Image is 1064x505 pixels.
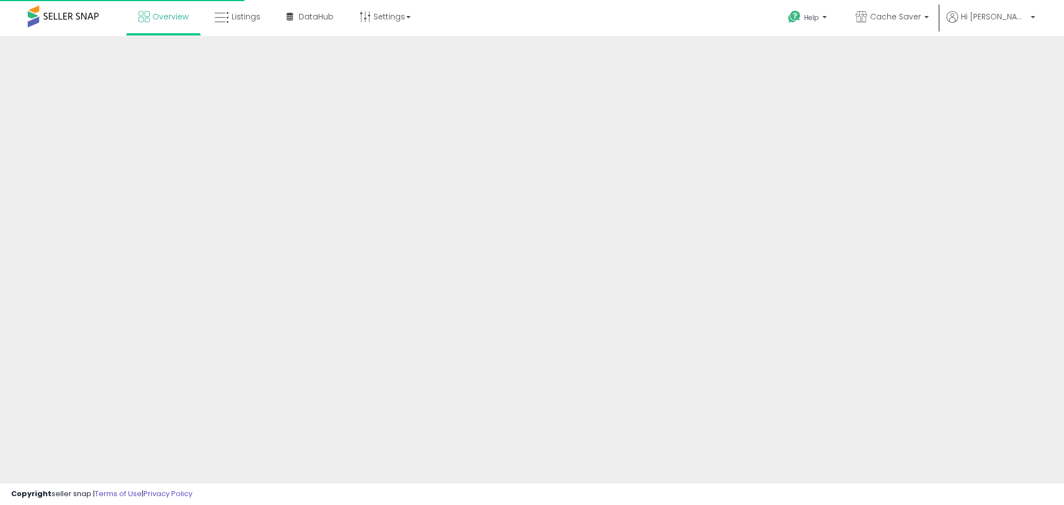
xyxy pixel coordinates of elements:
[804,13,819,22] span: Help
[299,11,334,22] span: DataHub
[232,11,260,22] span: Listings
[144,488,192,499] a: Privacy Policy
[779,2,838,36] a: Help
[95,488,142,499] a: Terms of Use
[961,11,1027,22] span: Hi [PERSON_NAME]
[787,10,801,24] i: Get Help
[152,11,188,22] span: Overview
[11,489,192,499] div: seller snap | |
[947,11,1035,36] a: Hi [PERSON_NAME]
[870,11,921,22] span: Cache Saver
[11,488,52,499] strong: Copyright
